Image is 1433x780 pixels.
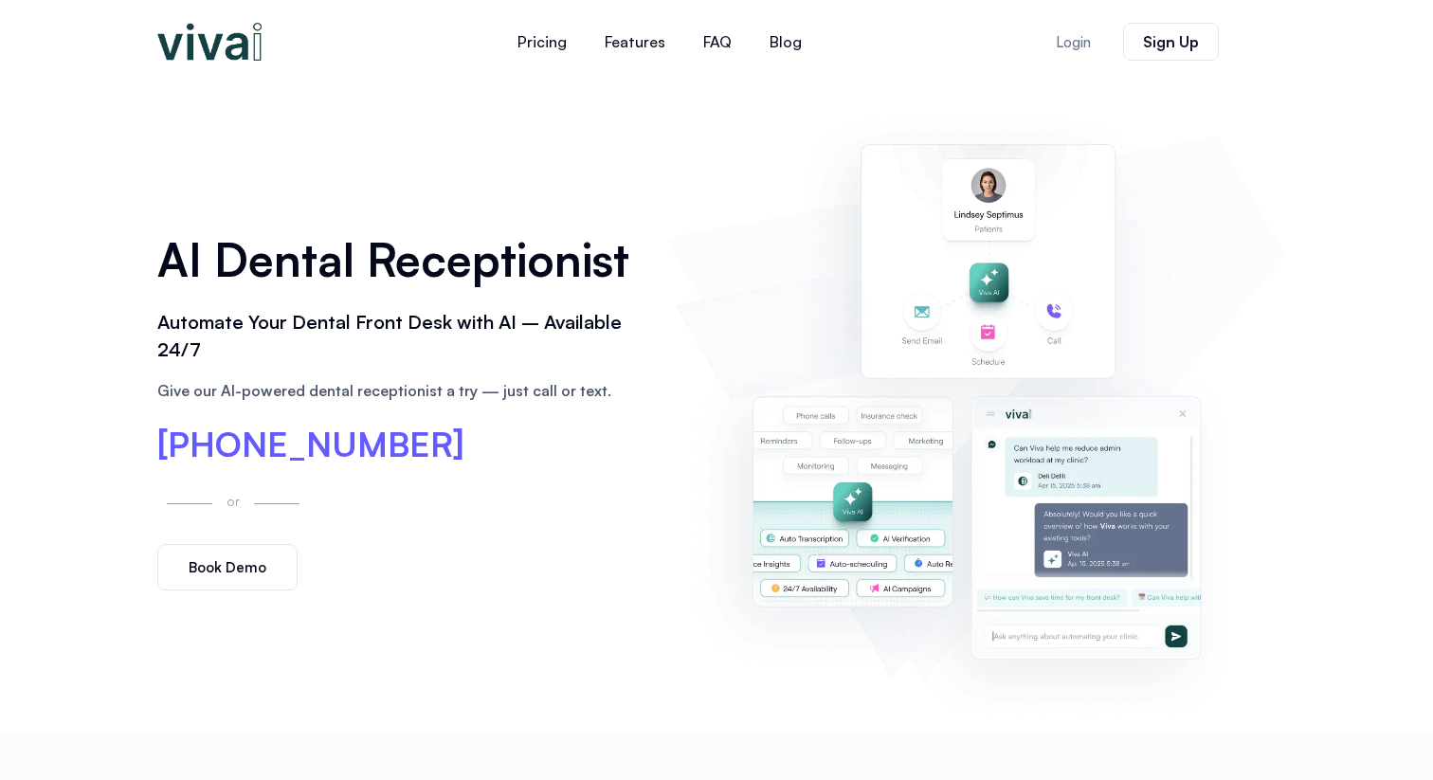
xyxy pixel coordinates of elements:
a: Login [1033,24,1114,61]
p: or [222,490,245,512]
span: Login [1056,35,1091,49]
a: Features [586,19,684,64]
a: Sign Up [1123,23,1219,61]
a: Pricing [499,19,586,64]
h1: AI Dental Receptionist [157,227,646,293]
a: Blog [751,19,821,64]
h2: Automate Your Dental Front Desk with AI – Available 24/7 [157,309,646,364]
a: [PHONE_NUMBER] [157,427,464,462]
img: AI dental receptionist dashboard – virtual receptionist dental office [675,102,1276,715]
span: Book Demo [189,560,266,574]
a: Book Demo [157,544,298,590]
span: Sign Up [1143,34,1199,49]
nav: Menu [385,19,934,64]
a: FAQ [684,19,751,64]
p: Give our AI-powered dental receptionist a try — just call or text. [157,379,646,402]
